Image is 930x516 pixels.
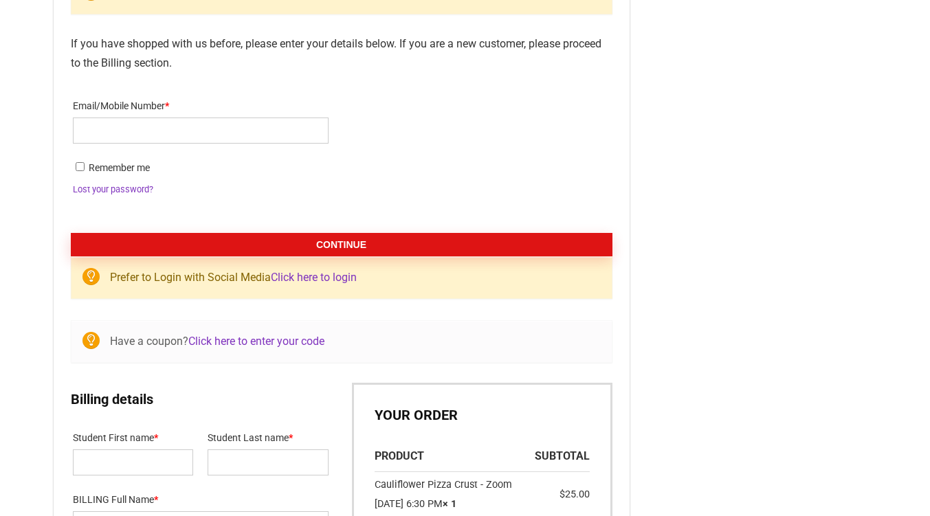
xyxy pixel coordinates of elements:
strong: × 1 [443,498,456,510]
label: Student Last name [208,428,329,449]
bdi: 25.00 [560,489,590,500]
button: Continue [71,233,612,256]
a: Click here to login [271,271,357,284]
h3: Billing details [71,390,331,409]
p: Prefer to Login with Social Media [71,256,612,299]
a: Lost your password? [73,184,153,194]
label: BILLING Full Name [73,490,329,511]
span: Remember me [89,162,150,173]
h3: Your order [375,405,589,425]
label: Email/Mobile Number [73,96,329,117]
p: If you have shopped with us before, please enter your details below. If you are a new customer, p... [71,34,612,73]
label: Student First name [73,428,194,449]
th: Product [375,442,534,472]
span: $ [560,489,565,500]
input: Remember me [76,162,85,171]
th: Subtotal [535,442,590,472]
div: Have a coupon? [71,320,612,363]
a: Enter your coupon code [188,335,324,348]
